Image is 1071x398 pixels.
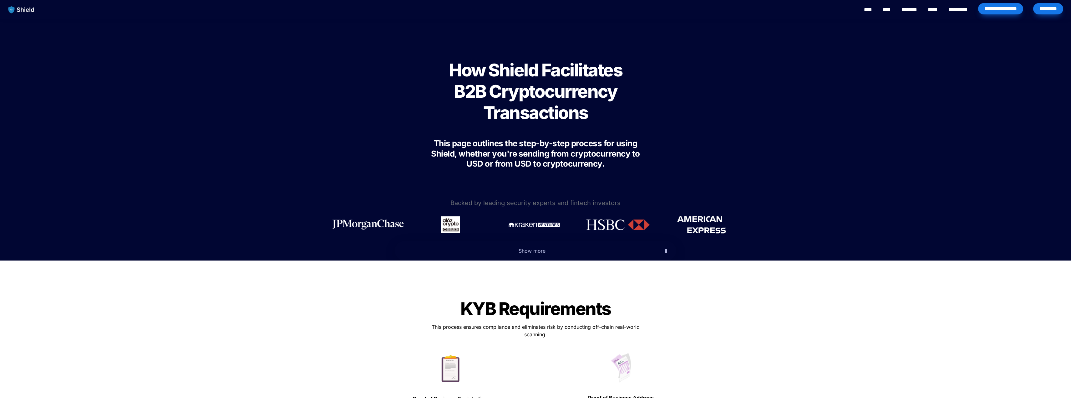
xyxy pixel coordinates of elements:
span: This page outlines the step-by-step process for using Shield, whether you're sending from cryptoc... [431,138,642,168]
img: website logo [5,3,38,16]
span: How Shield Facilitates B2B Cryptocurrency Transactions [449,59,625,123]
span: Show more [519,248,546,254]
span: Backed by leading security experts and fintech investors [450,199,621,207]
span: This process ensures compliance and eliminates risk by conducting off-chain real-world scanning. [432,324,641,338]
button: Show more [395,241,676,261]
span: KYB Requirements [460,298,611,319]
